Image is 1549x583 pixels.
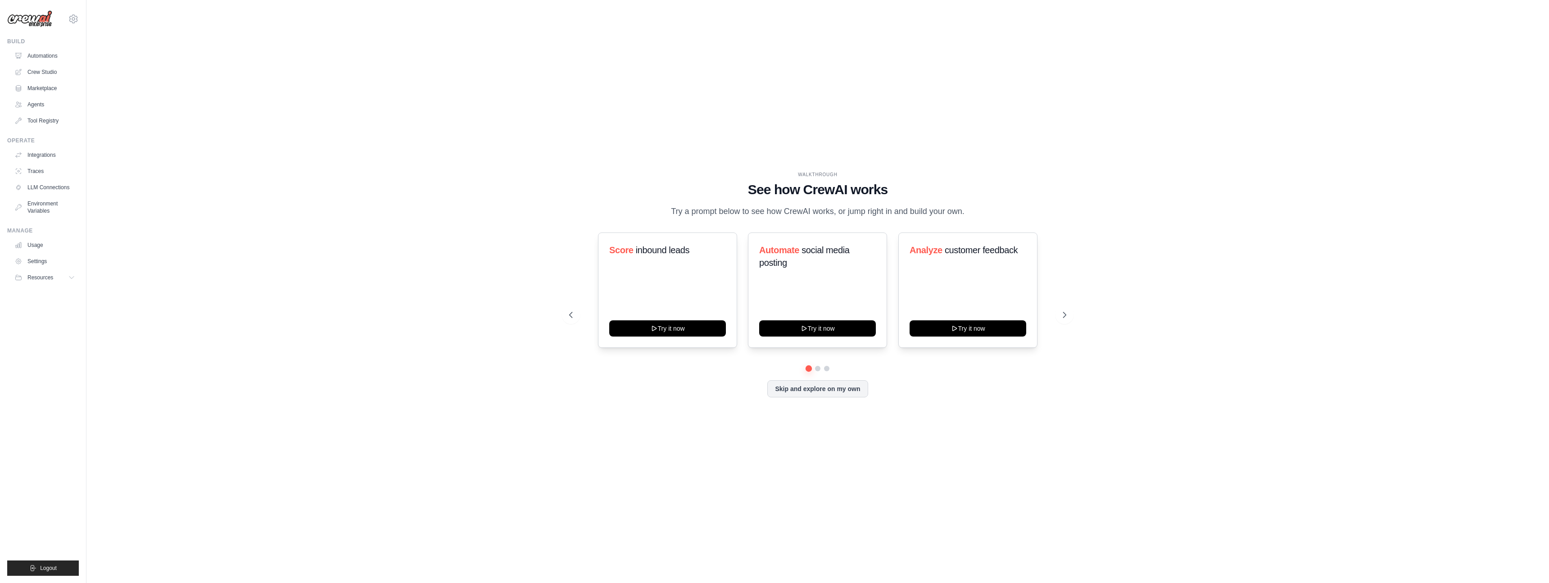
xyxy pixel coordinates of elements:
[11,49,79,63] a: Automations
[609,320,726,337] button: Try it now
[609,245,634,255] span: Score
[27,274,53,281] span: Resources
[7,38,79,45] div: Build
[11,254,79,269] a: Settings
[11,270,79,285] button: Resources
[759,320,876,337] button: Try it now
[636,245,689,255] span: inbound leads
[7,560,79,576] button: Logout
[11,196,79,218] a: Environment Variables
[11,238,79,252] a: Usage
[767,380,868,397] button: Skip and explore on my own
[569,171,1066,178] div: WALKTHROUGH
[11,148,79,162] a: Integrations
[11,114,79,128] a: Tool Registry
[7,10,52,27] img: Logo
[759,245,799,255] span: Automate
[11,65,79,79] a: Crew Studio
[945,245,1018,255] span: customer feedback
[569,182,1066,198] h1: See how CrewAI works
[7,227,79,234] div: Manage
[910,320,1026,337] button: Try it now
[40,565,57,572] span: Logout
[11,97,79,112] a: Agents
[11,164,79,178] a: Traces
[11,180,79,195] a: LLM Connections
[759,245,850,268] span: social media posting
[666,205,969,218] p: Try a prompt below to see how CrewAI works, or jump right in and build your own.
[7,137,79,144] div: Operate
[910,245,942,255] span: Analyze
[11,81,79,96] a: Marketplace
